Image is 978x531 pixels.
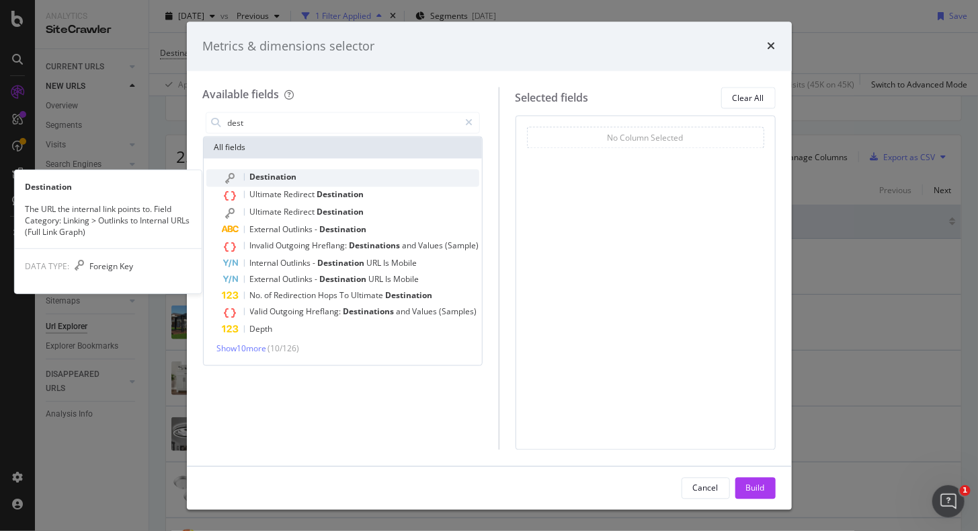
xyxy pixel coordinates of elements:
span: Ultimate [250,207,284,218]
span: Redirect [284,207,317,218]
iframe: Intercom live chat [932,485,965,518]
span: Values [413,306,440,318]
span: Destination [320,274,369,285]
span: Show 10 more [217,343,267,355]
div: Selected fields [516,90,589,106]
span: (Sample) [446,240,479,252]
span: and [397,306,413,318]
span: Is [386,274,394,285]
span: Is [384,258,392,269]
div: Available fields [203,87,280,102]
div: Metrics & dimensions selector [203,38,375,55]
span: Hreflang: [313,240,350,252]
span: Destination [386,290,433,302]
span: Destination [317,207,364,218]
span: Invalid [250,240,276,252]
div: modal [187,22,792,509]
span: Outgoing [270,306,307,318]
div: times [768,38,776,55]
span: (Samples) [440,306,477,318]
input: Search by field name [227,113,460,133]
span: Destination [320,224,367,236]
span: To [340,290,352,302]
span: Outgoing [276,240,313,252]
span: Redirection [274,290,319,302]
span: Destinations [350,240,403,252]
button: Build [735,477,776,499]
span: Hops [319,290,340,302]
span: Destination [317,189,364,201]
div: The URL the internal link points to. Field Category: Linking > Outlinks to Internal URLs (Full Li... [14,203,201,238]
span: 1 [960,485,971,496]
span: Hreflang: [307,306,343,318]
span: Depth [250,324,273,335]
span: Ultimate [250,189,284,201]
button: Clear All [721,87,776,109]
span: URL [367,258,384,269]
span: External [250,224,283,236]
span: Internal [250,258,281,269]
button: Cancel [682,477,730,499]
div: All fields [204,137,482,159]
span: Outlinks [283,224,315,236]
span: No. [250,290,265,302]
span: URL [369,274,386,285]
span: - [315,274,320,285]
span: Destination [250,172,297,183]
div: Cancel [693,482,719,493]
div: Destination [14,180,201,192]
span: Outlinks [283,274,315,285]
span: Valid [250,306,270,318]
span: Mobile [394,274,419,285]
span: Mobile [392,258,417,269]
span: - [315,224,320,236]
div: No Column Selected [608,132,684,143]
span: Redirect [284,189,317,201]
span: Values [419,240,446,252]
span: Ultimate [352,290,386,302]
span: External [250,274,283,285]
div: Clear All [733,92,764,104]
span: - [313,258,318,269]
span: Destination [318,258,367,269]
span: ( 10 / 126 ) [268,343,300,355]
span: of [265,290,274,302]
span: Outlinks [281,258,313,269]
span: Destinations [343,306,397,318]
span: and [403,240,419,252]
div: Build [746,482,765,493]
